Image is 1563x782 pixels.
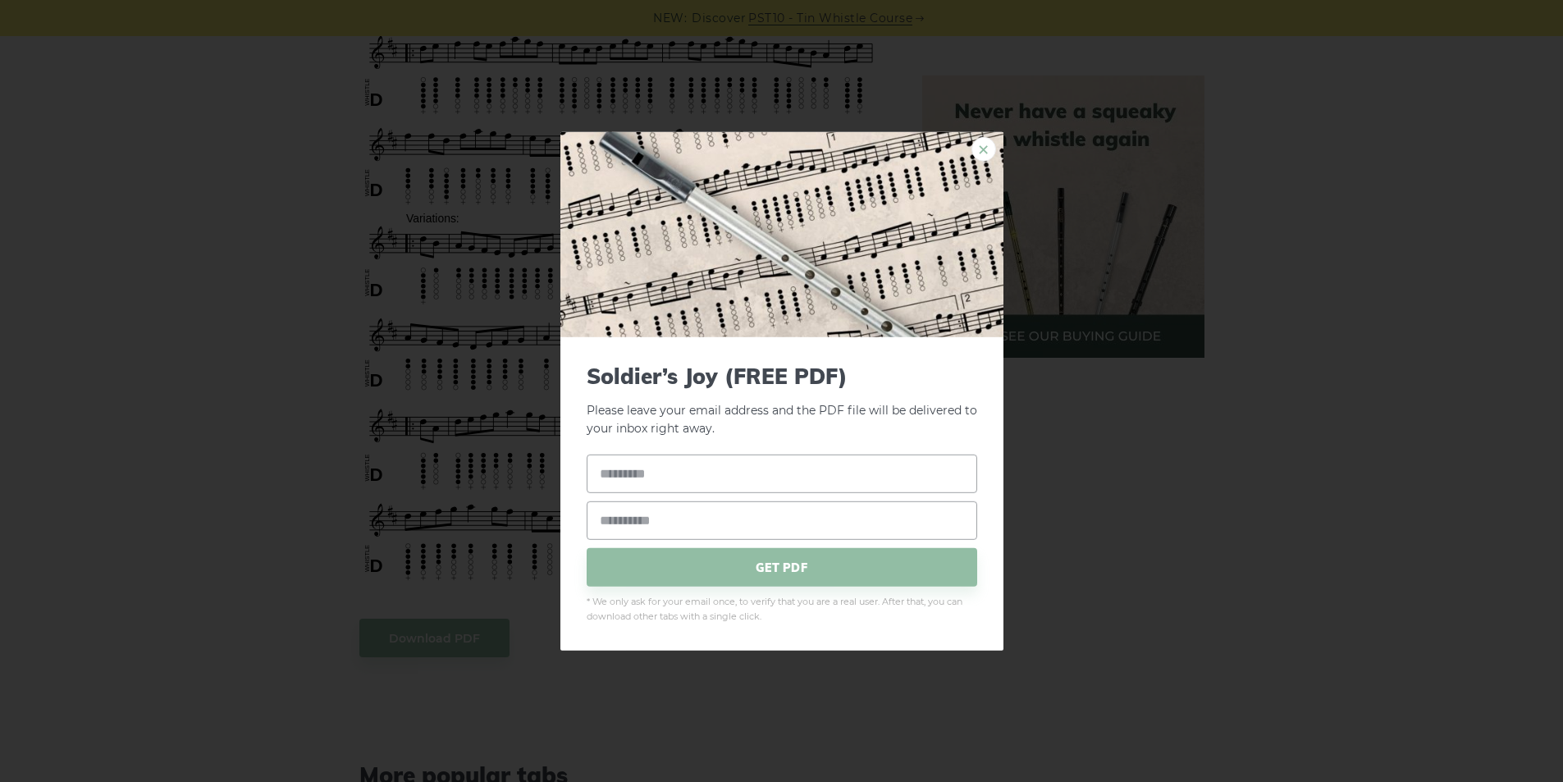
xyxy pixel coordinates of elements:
a: × [971,136,996,161]
p: Please leave your email address and the PDF file will be delivered to your inbox right away. [587,363,977,438]
span: * We only ask for your email once, to verify that you are a real user. After that, you can downlo... [587,595,977,624]
span: GET PDF [587,548,977,587]
span: Soldier’s Joy (FREE PDF) [587,363,977,388]
img: Tin Whistle Tab Preview [560,131,1003,336]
